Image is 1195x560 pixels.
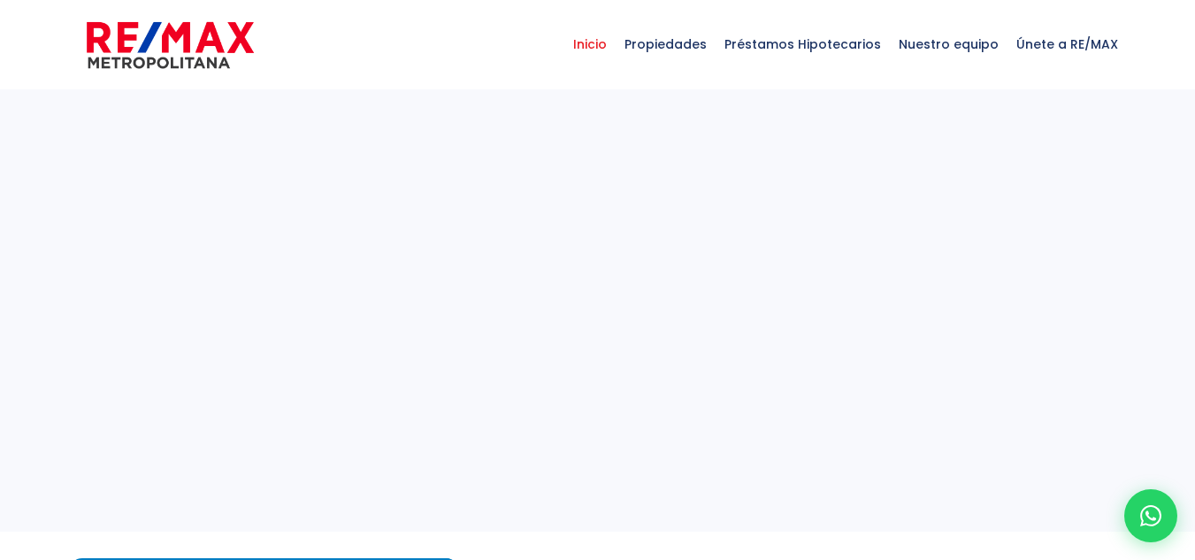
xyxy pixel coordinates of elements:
span: Propiedades [616,18,716,71]
span: Préstamos Hipotecarios [716,18,890,71]
img: remax-metropolitana-logo [87,19,254,72]
span: Inicio [564,18,616,71]
span: Únete a RE/MAX [1007,18,1127,71]
span: Nuestro equipo [890,18,1007,71]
